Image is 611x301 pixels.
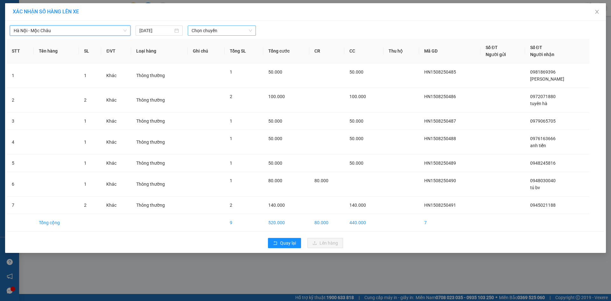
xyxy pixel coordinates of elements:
td: Khác [101,112,131,130]
input: 15/08/2025 [139,27,173,34]
span: 1 [230,136,232,141]
td: Khác [101,63,131,88]
span: 0976163666 [530,136,556,141]
td: Thông thường [131,88,188,112]
td: Khác [101,88,131,112]
span: 1 [230,118,232,124]
td: 3 [7,112,34,130]
th: CC [344,39,383,63]
td: 440.000 [344,214,383,232]
span: rollback [273,241,277,246]
span: Chọn chuyến [192,26,252,35]
span: HN1508250485 [424,69,456,75]
td: 7 [419,214,480,232]
span: HN1508250491 [424,203,456,208]
span: 2 [84,97,87,103]
td: Khác [101,130,131,154]
span: 1 [84,118,87,124]
th: Tổng cước [263,39,309,63]
span: HN1508250486 [424,94,456,99]
span: 50.000 [349,161,363,166]
span: 80.000 [268,178,282,183]
span: 80.000 [314,178,328,183]
span: 50.000 [349,136,363,141]
span: 50.000 [268,161,282,166]
td: Khác [101,197,131,214]
span: 2 [230,203,232,208]
td: Khác [101,172,131,197]
th: STT [7,39,34,63]
span: 50.000 [349,69,363,75]
span: XÁC NHẬN SỐ HÀNG LÊN XE [13,9,79,15]
span: Số ĐT [530,45,542,50]
span: Số ĐT [486,45,498,50]
td: 6 [7,172,34,197]
th: Loại hàng [131,39,188,63]
span: HN1508250489 [424,161,456,166]
span: 50.000 [268,136,282,141]
td: 1 [7,63,34,88]
td: Khác [101,154,131,172]
span: Hà Nội - Mộc Châu [14,26,127,35]
span: 140.000 [268,203,285,208]
span: 140.000 [349,203,366,208]
span: 1 [230,161,232,166]
span: 1 [230,69,232,75]
td: 520.000 [263,214,309,232]
td: 9 [225,214,263,232]
td: 5 [7,154,34,172]
td: Thông thường [131,154,188,172]
span: tuyên hà [530,101,547,106]
span: 1 [84,182,87,187]
span: 100.000 [268,94,285,99]
td: 80.000 [309,214,345,232]
span: 0948245816 [530,161,556,166]
span: 1 [84,140,87,145]
th: ĐVT [101,39,131,63]
th: CR [309,39,345,63]
span: 1 [230,178,232,183]
td: 2 [7,88,34,112]
span: 1 [84,161,87,166]
td: Thông thường [131,197,188,214]
span: Quay lại [280,240,296,247]
td: 4 [7,130,34,154]
th: Tên hàng [34,39,79,63]
span: tú bv [530,185,540,190]
span: 0979065705 [530,118,556,124]
td: Thông thường [131,63,188,88]
span: HN1508250487 [424,118,456,124]
td: Thông thường [131,130,188,154]
th: Mã GD [419,39,480,63]
span: close [594,9,600,14]
button: uploadLên hàng [307,238,343,248]
span: Người gửi [486,52,506,57]
span: 50.000 [349,118,363,124]
span: 0981869396 [530,69,556,75]
th: Thu hộ [383,39,419,63]
span: 0972071880 [530,94,556,99]
span: 1 [84,73,87,78]
button: Close [588,3,606,21]
span: [PERSON_NAME] [530,76,564,82]
span: HN1508250490 [424,178,456,183]
span: 50.000 [268,69,282,75]
td: 7 [7,197,34,214]
th: SL [79,39,101,63]
span: Người nhận [530,52,554,57]
span: 0948030040 [530,178,556,183]
td: Thông thường [131,112,188,130]
th: Ghi chú [188,39,225,63]
span: anh tiến [530,143,546,148]
button: rollbackQuay lại [268,238,301,248]
th: Tổng SL [225,39,263,63]
td: Thông thường [131,172,188,197]
td: Tổng cộng [34,214,79,232]
span: 50.000 [268,118,282,124]
span: 100.000 [349,94,366,99]
span: 2 [230,94,232,99]
span: 0945021188 [530,203,556,208]
span: HN1508250488 [424,136,456,141]
span: 2 [84,203,87,208]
